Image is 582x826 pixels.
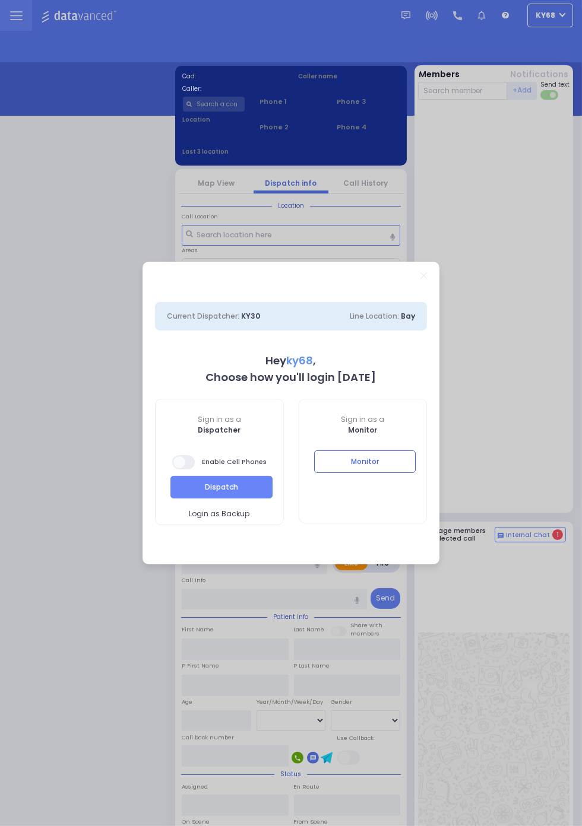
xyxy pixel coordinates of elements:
button: Monitor [314,450,416,473]
span: Line Location: [350,311,399,321]
span: KY30 [241,311,260,321]
button: Dispatch [170,476,273,498]
span: Login as Backup [189,509,249,519]
a: Close [420,272,427,279]
span: ky68 [287,353,314,368]
b: Hey , [266,353,317,368]
span: Sign in as a [299,414,427,425]
b: Choose how you'll login [DATE] [206,370,377,385]
span: Sign in as a [156,414,283,425]
span: Bay [401,311,415,321]
b: Dispatcher [198,425,241,435]
b: Monitor [348,425,377,435]
span: Current Dispatcher: [167,311,239,321]
span: Enable Cell Phones [172,454,267,471]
